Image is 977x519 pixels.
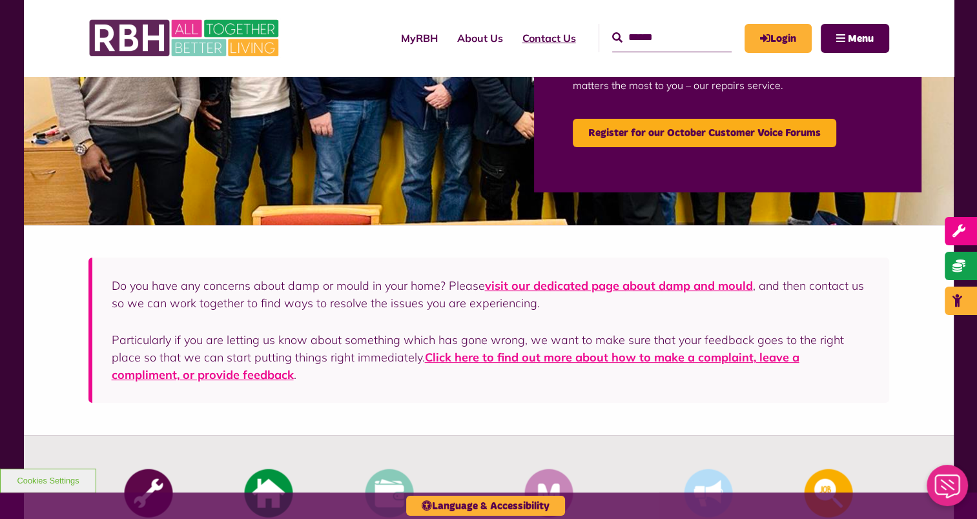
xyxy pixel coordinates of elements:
img: Find A Home [245,469,293,518]
p: Do you have any concerns about damp or mould in your home? Please , and then contact us so we can... [112,277,870,312]
img: Get Involved [684,469,732,518]
button: Language & Accessibility [406,496,565,516]
span: Menu [848,34,874,44]
a: Contact Us [513,21,586,56]
p: Particularly if you are letting us know about something which has gone wrong, we want to make sur... [112,331,870,383]
img: Report Repair [124,469,172,518]
a: Click here to find out more about how to make a complaint, leave a compliment, or provide feedback [112,350,799,382]
button: Navigation [821,24,889,53]
img: RBH [88,13,282,63]
a: Register for our October Customer Voice Forums - open in a new tab [573,119,836,147]
a: MyRBH [391,21,447,56]
input: Search [612,24,732,52]
a: MyRBH [745,24,812,53]
iframe: Netcall Web Assistant for live chat [919,461,977,519]
img: Membership And Mutuality [524,469,573,518]
img: Pay Rent [365,469,413,518]
a: visit our dedicated page about damp and mould [485,278,753,293]
a: About Us [447,21,513,56]
img: Looking For A Job [805,469,853,518]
